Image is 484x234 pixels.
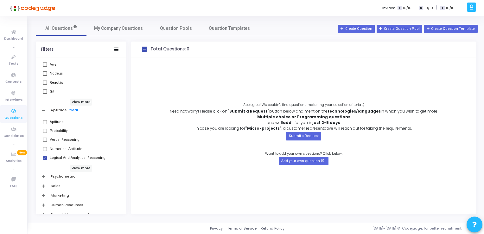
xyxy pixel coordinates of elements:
[51,184,60,188] h6: Sales
[328,108,381,114] b: technologies/languages
[424,5,433,11] span: 10/10
[51,193,69,198] h6: Marketing
[17,150,27,155] span: New
[245,126,282,131] b: "Micro-projects"
[403,5,411,11] span: 10/10
[419,6,423,10] span: C
[5,97,22,103] span: Interviews
[94,25,143,32] span: My Company Questions
[45,25,77,32] span: All Questions
[10,184,17,189] span: FAQ
[51,108,67,112] h6: Aptitude
[70,99,92,106] h6: View more
[227,226,257,231] a: Terms of Service
[50,118,64,126] div: Aptitude
[261,226,284,231] a: Refund Policy
[68,108,78,112] a: Clear
[51,203,83,207] h6: Human Resources
[8,2,55,14] img: logo
[137,108,471,131] p: Need not worry! Please click on button below and mention the in which you wish to get more and we...
[160,25,192,32] span: Question Pools
[50,79,63,87] div: React.js
[436,4,437,11] span: |
[284,226,476,231] div: [DATE]-[DATE] © Codejudge, for better recruitment.
[50,88,54,95] div: Git
[50,145,82,153] div: Numerical Aptitude
[257,114,350,120] b: Multiple choice or Programming questions
[50,136,80,144] div: Verbal Reasoning
[70,165,92,172] h6: View more
[377,25,422,33] button: Create Question Pool
[424,25,477,33] button: Create Question Template
[446,5,455,11] span: 10/10
[150,47,189,52] h4: Total Questions: 0
[50,154,105,162] div: Logical And Analytical Reasoning
[50,127,67,135] div: Probability
[41,47,54,52] div: Filters
[286,132,321,140] button: Submit a Request
[415,4,416,11] span: |
[279,157,329,165] button: Add your own question
[137,102,471,107] p: Apologies! We couldn't find questions matching your selection criteria :(
[4,115,22,121] span: Questions
[50,70,63,77] div: Node.js
[210,226,223,231] a: Privacy
[227,108,269,114] b: "Submit a Request"
[283,120,291,125] b: add
[51,212,89,217] h6: Project Management
[312,120,340,125] strong: just 2-5 days
[9,61,18,67] span: Tests
[51,174,75,179] h6: Psychometric
[398,6,402,10] span: T
[382,5,395,11] label: Invites:
[440,6,444,10] span: I
[321,158,324,162] mat-icon: open_in_new
[209,25,250,32] span: Question Templates
[4,36,23,42] span: Dashboard
[137,151,471,156] p: Want to add your own questions? Click below:
[50,61,56,68] div: Aws
[3,133,24,139] span: Candidates
[6,159,22,164] span: Analytics
[5,79,22,85] span: Contests
[338,25,375,33] button: Create Question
